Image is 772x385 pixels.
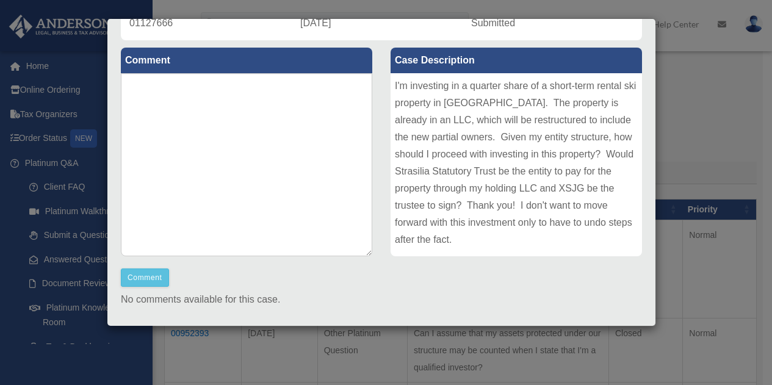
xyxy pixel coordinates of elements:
[300,18,331,28] span: [DATE]
[121,268,169,287] button: Comment
[391,73,642,256] div: I'm investing in a quarter share of a short-term rental ski property in [GEOGRAPHIC_DATA]. The pr...
[121,291,642,308] p: No comments available for this case.
[391,48,642,73] label: Case Description
[121,48,372,73] label: Comment
[471,18,515,28] span: Submitted
[129,18,173,28] span: 01127666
